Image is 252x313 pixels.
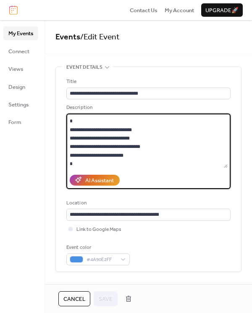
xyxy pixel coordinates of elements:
[8,83,25,91] span: Design
[3,26,38,40] a: My Events
[66,243,128,252] div: Event color
[8,29,33,38] span: My Events
[58,291,90,306] button: Cancel
[8,65,23,73] span: Views
[3,80,38,93] a: Design
[9,5,18,15] img: logo
[66,78,229,86] div: Title
[87,256,116,264] span: #4A90E2FF
[3,98,38,111] a: Settings
[76,225,121,234] span: Link to Google Maps
[3,44,38,58] a: Connect
[85,176,114,185] div: AI Assistant
[201,3,243,17] button: Upgrade🚀
[70,175,120,186] button: AI Assistant
[66,63,102,72] span: Event details
[3,115,38,129] a: Form
[165,6,194,14] a: My Account
[130,6,157,15] span: Contact Us
[55,29,80,45] a: Events
[205,6,239,15] span: Upgrade 🚀
[165,6,194,15] span: My Account
[80,29,120,45] span: / Edit Event
[8,101,29,109] span: Settings
[66,282,102,290] span: Date and time
[63,295,85,303] span: Cancel
[8,47,29,56] span: Connect
[3,62,38,75] a: Views
[8,118,21,127] span: Form
[66,103,229,112] div: Description
[130,6,157,14] a: Contact Us
[66,199,229,207] div: Location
